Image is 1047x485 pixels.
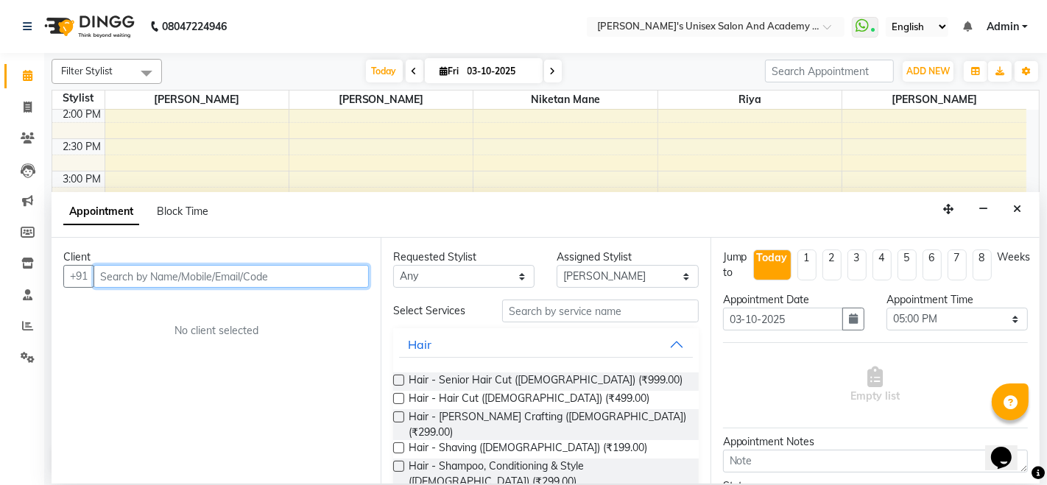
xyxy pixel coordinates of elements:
span: Admin [987,19,1019,35]
b: 08047224946 [162,6,227,47]
div: 2:00 PM [60,107,105,122]
button: +91 [63,265,94,288]
button: Hair [399,331,692,358]
iframe: chat widget [985,426,1032,470]
div: 2:30 PM [60,139,105,155]
input: yyyy-mm-dd [723,308,843,330]
button: Close [1007,198,1028,221]
div: Jump to [723,249,747,280]
span: Hair - Shaving ([DEMOGRAPHIC_DATA]) (₹199.00) [409,440,647,459]
input: Search by service name [502,300,698,322]
input: Search Appointment [765,60,894,82]
li: 8 [973,249,992,280]
li: 6 [923,249,942,280]
span: Fri [437,66,463,77]
span: Hair - [PERSON_NAME] Crafting ([DEMOGRAPHIC_DATA]) (₹299.00) [409,409,686,440]
div: Appointment Notes [723,434,1028,450]
input: 2025-10-03 [463,60,537,82]
div: Assigned Stylist [557,249,698,265]
div: Client [63,249,369,265]
li: 3 [847,249,867,280]
div: Weeks [998,249,1031,265]
span: Today [366,60,403,82]
li: 2 [822,249,842,280]
span: Niketan Mane [473,91,657,109]
div: Stylist [52,91,105,106]
button: ADD NEW [903,61,953,82]
span: Hair - Senior Hair Cut ([DEMOGRAPHIC_DATA]) (₹999.00) [409,372,683,391]
div: Appointment Date [723,292,864,308]
li: 4 [872,249,892,280]
div: Requested Stylist [393,249,535,265]
span: Riya [658,91,842,109]
span: ADD NEW [906,66,950,77]
li: 1 [797,249,817,280]
li: 5 [898,249,917,280]
div: 3:00 PM [60,171,105,187]
span: [PERSON_NAME] [842,91,1026,109]
img: logo [38,6,138,47]
span: [PERSON_NAME] [105,91,289,109]
li: 7 [948,249,967,280]
div: No client selected [99,323,334,339]
span: Filter Stylist [61,65,113,77]
span: Empty list [850,367,900,404]
span: Appointment [63,199,139,225]
span: Hair - Hair Cut ([DEMOGRAPHIC_DATA]) (₹499.00) [409,391,649,409]
div: Hair [408,336,431,353]
span: [PERSON_NAME] [289,91,473,109]
div: Appointment Time [886,292,1028,308]
input: Search by Name/Mobile/Email/Code [94,265,369,288]
span: Block Time [157,205,208,218]
div: Select Services [382,303,491,319]
div: Today [757,250,788,266]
